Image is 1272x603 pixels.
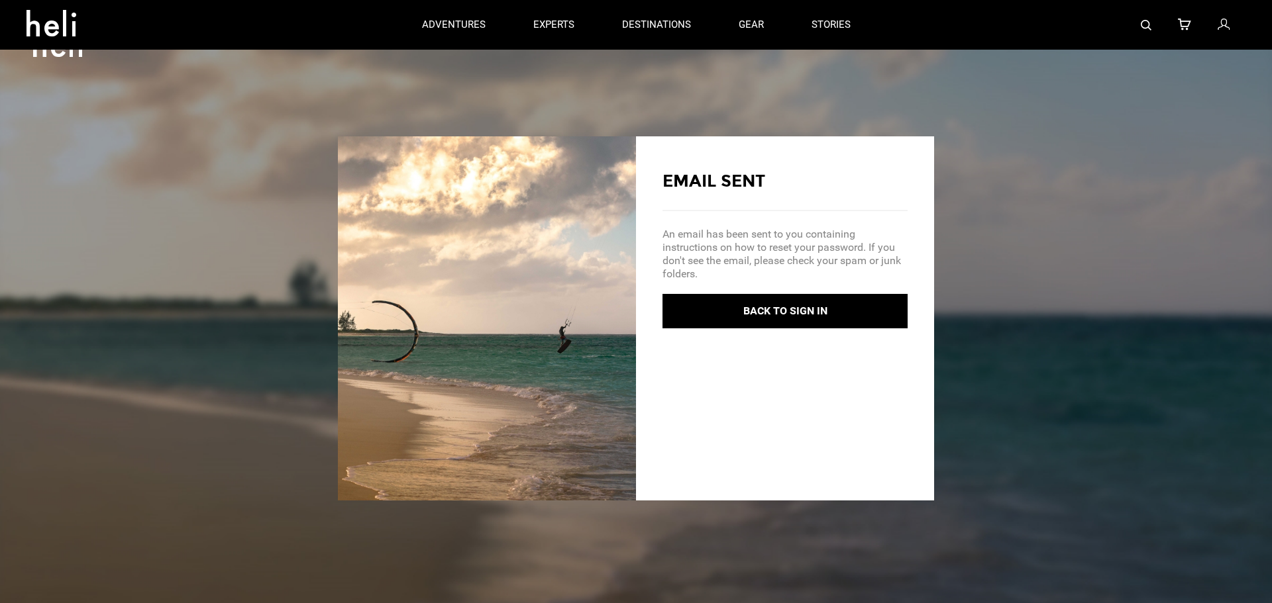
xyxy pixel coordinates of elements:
p: experts [533,18,574,32]
p: adventures [422,18,486,32]
img: search-bar-icon.svg [1141,20,1151,30]
button: Back to Sign In [662,294,908,329]
div: Email Sent [662,169,908,193]
p: destinations [622,18,691,32]
div: An email has been sent to you containing instructions on how to reset your password. If you don't... [662,193,908,281]
a: imagesBack to Sign In [662,304,908,316]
